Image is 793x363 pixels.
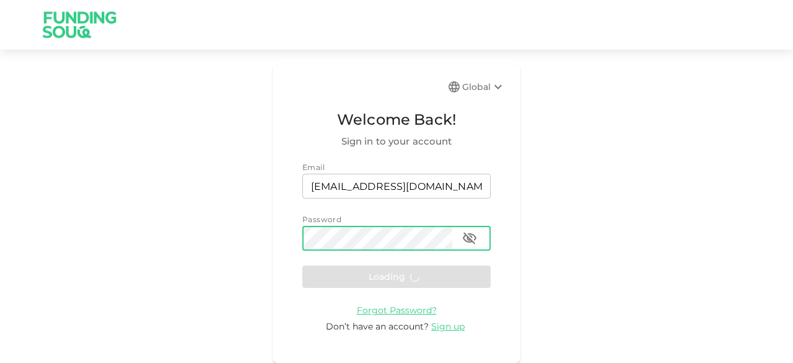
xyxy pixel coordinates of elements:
span: Welcome Back! [302,108,491,132]
a: Forgot Password? [357,304,437,316]
div: Global [462,79,506,94]
span: Sign up [431,321,465,332]
span: Password [302,215,341,224]
span: Email [302,163,325,172]
span: Sign in to your account [302,134,491,149]
input: email [302,174,491,199]
input: password [302,226,452,251]
span: Don’t have an account? [326,321,429,332]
